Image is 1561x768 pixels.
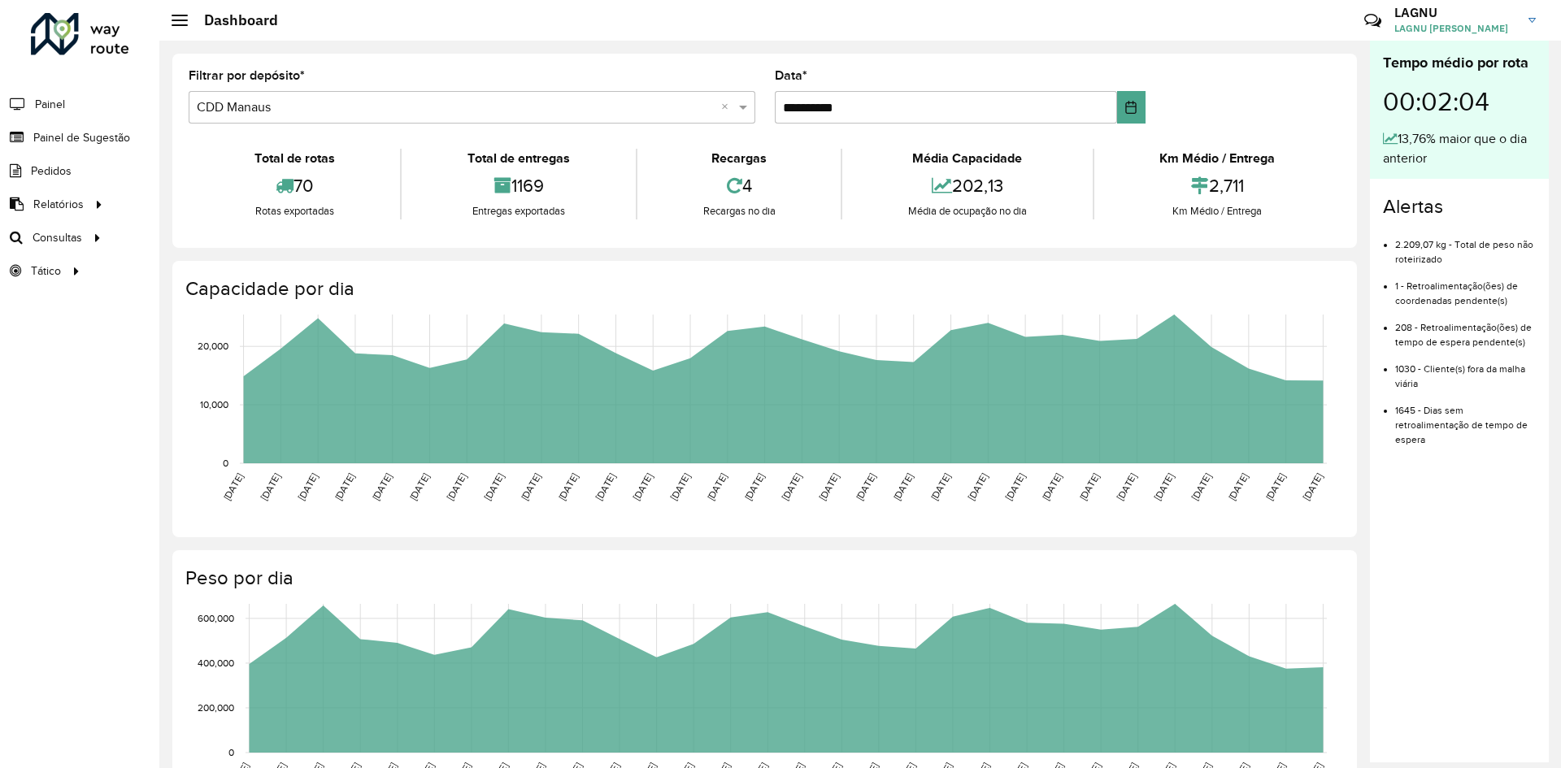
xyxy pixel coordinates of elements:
[1395,308,1536,349] li: 208 - Retroalimentação(ões) de tempo de espera pendente(s)
[1098,203,1337,219] div: Km Médio / Entrega
[1189,471,1213,502] text: [DATE]
[854,471,877,502] text: [DATE]
[33,129,130,146] span: Painel de Sugestão
[846,149,1088,168] div: Média Capacidade
[1383,195,1536,219] h4: Alertas
[198,341,228,351] text: 20,000
[1383,74,1536,129] div: 00:02:04
[333,471,356,502] text: [DATE]
[641,149,837,168] div: Recargas
[780,471,803,502] text: [DATE]
[641,203,837,219] div: Recargas no dia
[721,98,735,117] span: Clear all
[1395,225,1536,267] li: 2.209,07 kg - Total de peso não roteirizado
[1395,267,1536,308] li: 1 - Retroalimentação(ões) de coordenadas pendente(s)
[1040,471,1063,502] text: [DATE]
[742,471,766,502] text: [DATE]
[1383,52,1536,74] div: Tempo médio por rota
[185,277,1341,301] h4: Capacidade por dia
[775,66,807,85] label: Data
[1098,168,1337,203] div: 2,711
[966,471,989,502] text: [DATE]
[891,471,915,502] text: [DATE]
[1383,129,1536,168] div: 13,76% maior que o dia anterior
[1355,3,1390,38] a: Contato Rápido
[1263,471,1287,502] text: [DATE]
[296,471,320,502] text: [DATE]
[189,66,305,85] label: Filtrar por depósito
[31,163,72,180] span: Pedidos
[668,471,692,502] text: [DATE]
[519,471,542,502] text: [DATE]
[556,471,580,502] text: [DATE]
[188,11,278,29] h2: Dashboard
[1003,471,1027,502] text: [DATE]
[928,471,952,502] text: [DATE]
[406,203,631,219] div: Entregas exportadas
[705,471,728,502] text: [DATE]
[35,96,65,113] span: Painel
[198,657,234,668] text: 400,000
[846,203,1088,219] div: Média de ocupação no dia
[594,471,617,502] text: [DATE]
[31,263,61,280] span: Tático
[228,747,234,757] text: 0
[631,471,654,502] text: [DATE]
[406,168,631,203] div: 1169
[370,471,394,502] text: [DATE]
[1394,21,1516,36] span: LAGNU [PERSON_NAME]
[407,471,431,502] text: [DATE]
[193,149,396,168] div: Total de rotas
[1152,471,1176,502] text: [DATE]
[445,471,468,502] text: [DATE]
[1395,391,1536,447] li: 1645 - Dias sem retroalimentação de tempo de espera
[198,613,234,623] text: 600,000
[1117,91,1146,124] button: Choose Date
[406,149,631,168] div: Total de entregas
[1395,349,1536,391] li: 1030 - Cliente(s) fora da malha viária
[185,566,1341,590] h4: Peso por dia
[1301,471,1324,502] text: [DATE]
[641,168,837,203] div: 4
[193,168,396,203] div: 70
[1115,471,1138,502] text: [DATE]
[193,203,396,219] div: Rotas exportadas
[482,471,506,502] text: [DATE]
[817,471,841,502] text: [DATE]
[1226,471,1250,502] text: [DATE]
[223,458,228,468] text: 0
[198,702,234,713] text: 200,000
[846,168,1088,203] div: 202,13
[33,196,84,213] span: Relatórios
[33,229,82,246] span: Consultas
[200,399,228,410] text: 10,000
[1098,149,1337,168] div: Km Médio / Entrega
[221,471,245,502] text: [DATE]
[259,471,282,502] text: [DATE]
[1077,471,1101,502] text: [DATE]
[1394,5,1516,20] h3: LAGNU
